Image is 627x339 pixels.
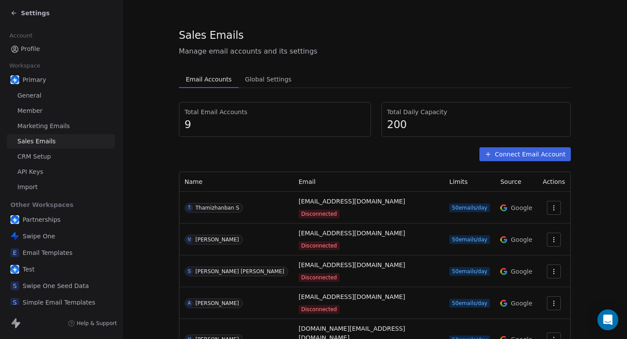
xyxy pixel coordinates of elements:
span: 50 emails/day [449,299,490,308]
span: Member [17,106,43,115]
span: Disconnected [299,305,340,314]
span: Sales Emails [17,137,56,146]
span: Google [511,235,532,244]
div: S [188,268,191,275]
span: Google [511,203,532,212]
a: CRM Setup [7,149,115,164]
span: Source [500,178,521,185]
a: Sales Emails [7,134,115,149]
div: [PERSON_NAME] [196,237,239,243]
span: Swipe One [23,232,55,241]
span: General [17,91,41,100]
span: E [10,248,19,257]
span: Settings [21,9,50,17]
span: 50 emails/day [449,267,490,276]
div: Open Intercom Messenger [597,309,618,330]
div: V [188,236,191,243]
img: swipeone-app-icon.png [10,232,19,241]
span: S [10,298,19,307]
a: Settings [10,9,50,17]
span: Help & Support [77,320,117,327]
span: Swipe One Seed Data [23,281,89,290]
span: Simple Email Templates [23,298,95,307]
span: S [10,281,19,290]
span: Total Email Accounts [185,108,365,116]
div: A [188,300,191,307]
span: Global Settings [242,73,295,85]
img: user_01J93QE9VH11XXZQZDP4TWZEES.jpg [10,265,19,274]
span: Profile [21,44,40,54]
img: user_01J93QE9VH11XXZQZDP4TWZEES.jpg [10,75,19,84]
span: Actions [543,178,565,185]
span: [EMAIL_ADDRESS][DOMAIN_NAME] [299,197,405,206]
div: T [188,204,191,211]
span: Partnerships [23,215,61,224]
span: Google [511,267,532,276]
span: [EMAIL_ADDRESS][DOMAIN_NAME] [299,261,405,270]
span: Account [6,29,36,42]
span: API Keys [17,167,43,176]
span: 200 [387,118,565,131]
span: Email Accounts [182,73,235,85]
span: Disconnected [299,273,340,282]
a: General [7,88,115,103]
a: Member [7,104,115,118]
span: 50 emails/day [449,203,490,212]
span: Marketing Emails [17,122,70,131]
span: Manage email accounts and its settings [179,46,571,57]
span: Disconnected [299,210,340,218]
a: API Keys [7,165,115,179]
span: 9 [185,118,365,131]
span: CRM Setup [17,152,51,161]
span: Import [17,183,37,192]
span: Email Templates [23,248,72,257]
span: Test [23,265,35,274]
button: Connect Email Account [479,147,571,161]
span: Primary [23,75,46,84]
div: [PERSON_NAME] [PERSON_NAME] [196,268,284,275]
img: user_01J93QE9VH11XXZQZDP4TWZEES.jpg [10,215,19,224]
div: [PERSON_NAME] [196,300,239,306]
span: Name [185,178,202,185]
a: Marketing Emails [7,119,115,133]
span: [EMAIL_ADDRESS][DOMAIN_NAME] [299,292,405,302]
span: Other Workspaces [7,198,77,212]
span: Google [511,299,532,308]
span: Disconnected [299,241,340,250]
span: Email [299,178,316,185]
a: Import [7,180,115,194]
span: Sales Emails [179,29,244,42]
span: Limits [449,178,468,185]
span: 50 emails/day [449,235,490,244]
span: [EMAIL_ADDRESS][DOMAIN_NAME] [299,229,405,238]
a: Help & Support [68,320,117,327]
div: Thamizhanban S [196,205,239,211]
span: Total Daily Capacity [387,108,565,116]
a: Profile [7,42,115,56]
span: Workspace [6,59,44,72]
